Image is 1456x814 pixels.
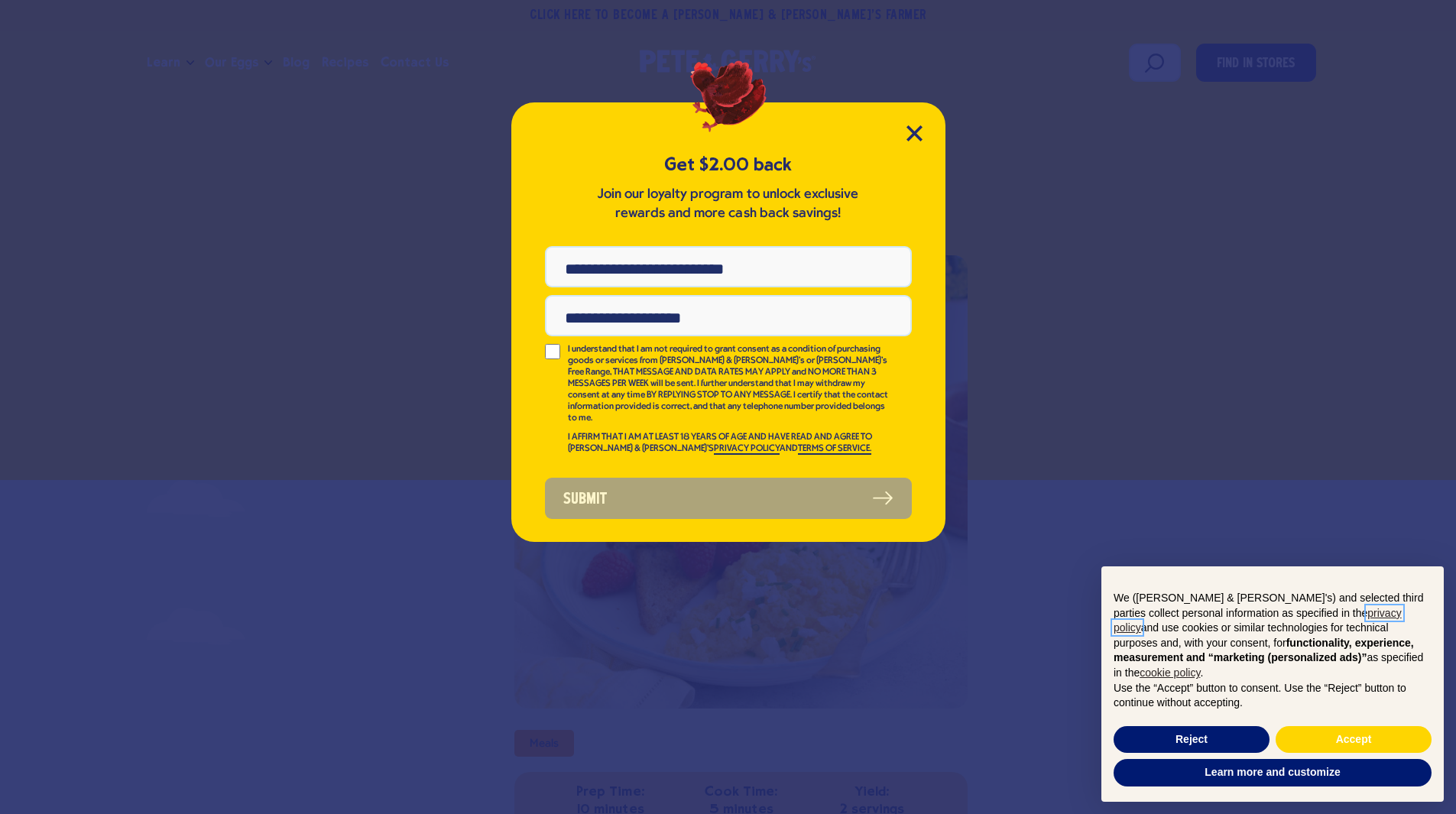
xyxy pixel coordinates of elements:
[595,185,862,223] p: Join our loyalty program to unlock exclusive rewards and more cash back savings!
[1140,666,1200,679] a: cookie policy
[545,152,912,177] h5: Get $2.00 back
[545,478,912,519] button: Submit
[1114,759,1432,786] button: Learn more and customize
[568,432,890,455] p: I AFFIRM THAT I AM AT LEAST 18 YEARS OF AGE AND HAVE READ AND AGREE TO [PERSON_NAME] & [PERSON_NA...
[798,444,871,455] a: TERMS OF SERVICE.
[1114,681,1432,711] p: Use the “Accept” button to consent. Use the “Reject” button to continue without accepting.
[1114,726,1270,754] button: Reject
[714,444,780,455] a: PRIVACY POLICY
[568,344,890,424] p: I understand that I am not required to grant consent as a condition of purchasing goods or servic...
[1114,591,1432,681] p: We ([PERSON_NAME] & [PERSON_NAME]'s) and selected third parties collect personal information as s...
[545,344,560,359] input: I understand that I am not required to grant consent as a condition of purchasing goods or servic...
[1276,726,1432,754] button: Accept
[1114,607,1402,634] a: privacy policy
[906,125,923,141] button: Close Modal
